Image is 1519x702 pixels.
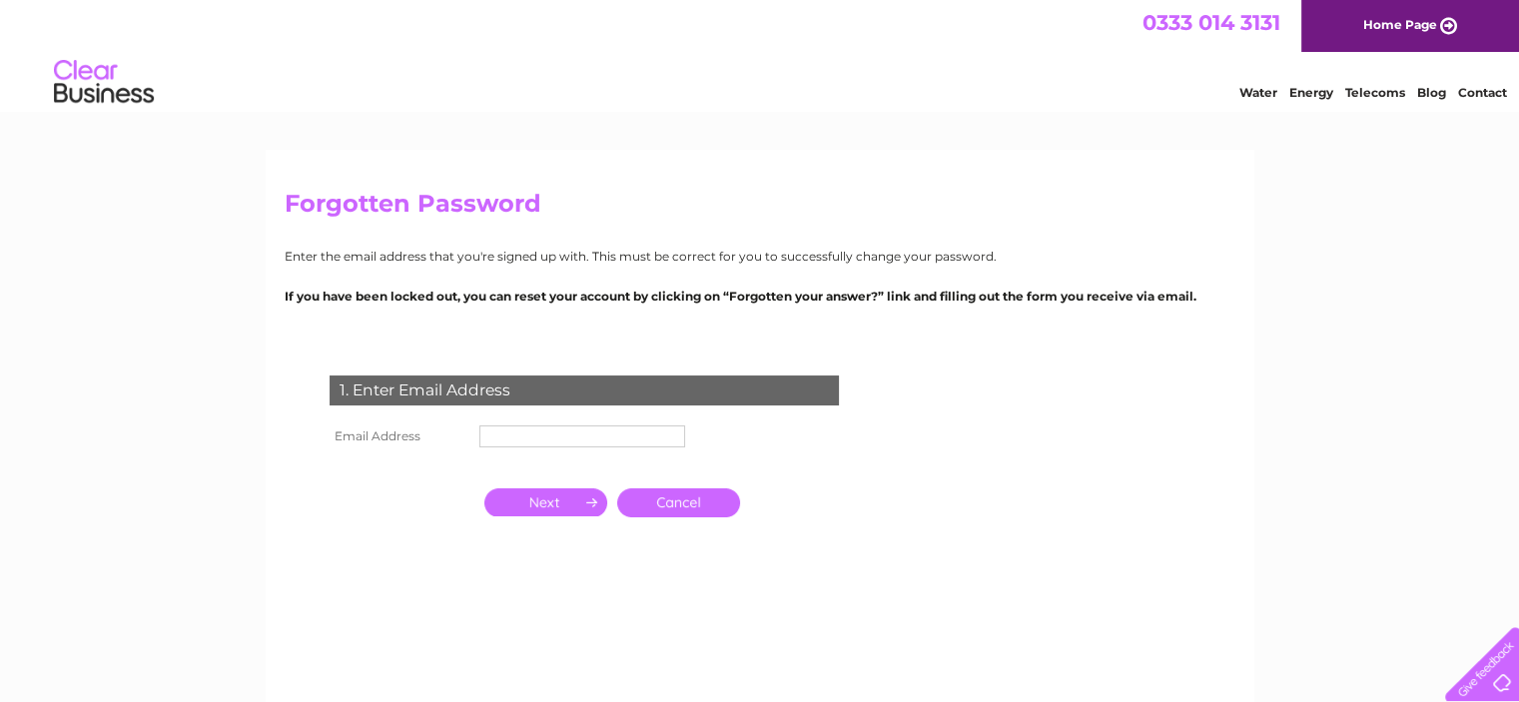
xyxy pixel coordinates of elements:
[1345,85,1405,100] a: Telecoms
[1458,85,1507,100] a: Contact
[285,190,1235,228] h2: Forgotten Password
[285,287,1235,306] p: If you have been locked out, you can reset your account by clicking on “Forgotten your answer?” l...
[53,52,155,113] img: logo.png
[1239,85,1277,100] a: Water
[285,247,1235,266] p: Enter the email address that you're signed up with. This must be correct for you to successfully ...
[1142,10,1280,35] a: 0333 014 3131
[1417,85,1446,100] a: Blog
[330,375,839,405] div: 1. Enter Email Address
[289,11,1232,97] div: Clear Business is a trading name of Verastar Limited (registered in [GEOGRAPHIC_DATA] No. 3667643...
[325,420,474,452] th: Email Address
[617,488,740,517] a: Cancel
[1289,85,1333,100] a: Energy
